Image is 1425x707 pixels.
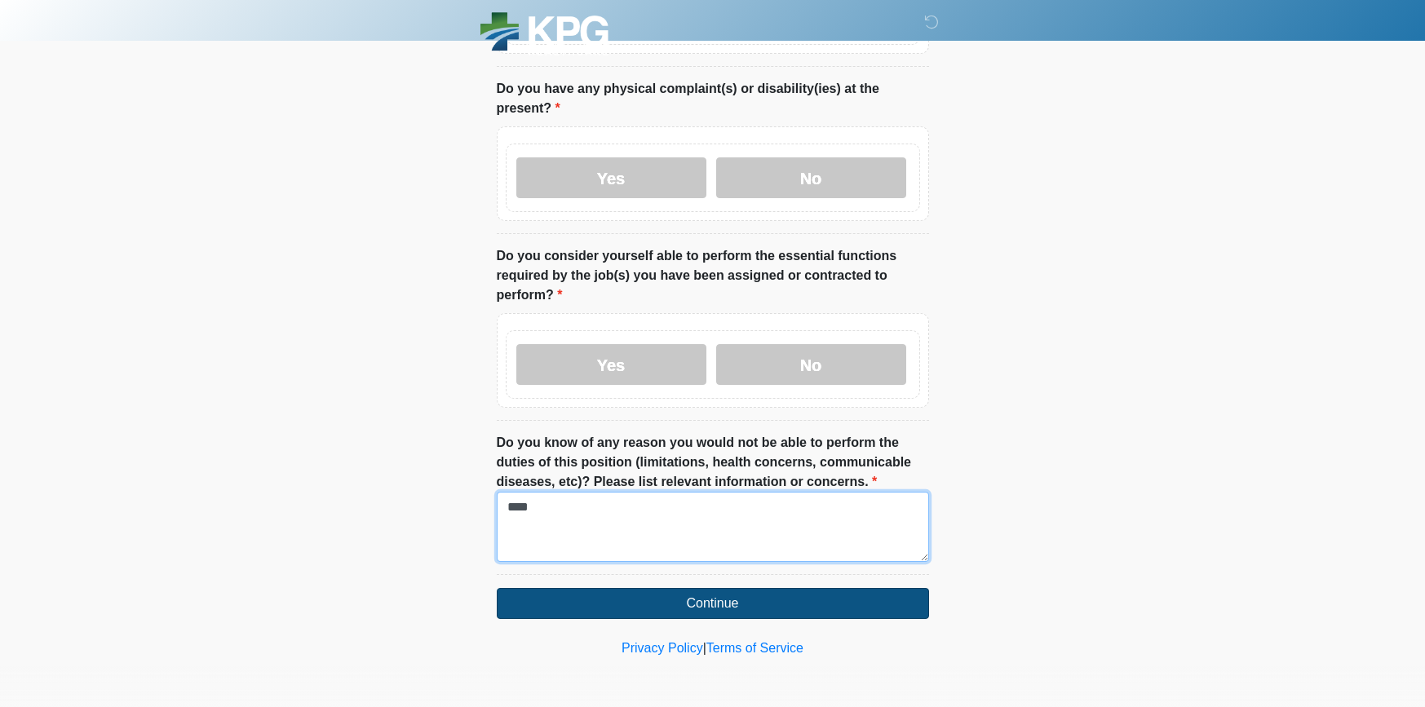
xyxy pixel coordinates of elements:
[516,344,706,385] label: Yes
[497,588,929,619] button: Continue
[480,12,609,55] img: KPG Healthcare Logo
[716,157,906,198] label: No
[716,344,906,385] label: No
[497,246,929,305] label: Do you consider yourself able to perform the essential functions required by the job(s) you have ...
[497,433,929,492] label: Do you know of any reason you would not be able to perform the duties of this position (limitatio...
[703,641,706,655] a: |
[706,641,803,655] a: Terms of Service
[497,79,929,118] label: Do you have any physical complaint(s) or disability(ies) at the present?
[622,641,703,655] a: Privacy Policy
[516,157,706,198] label: Yes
